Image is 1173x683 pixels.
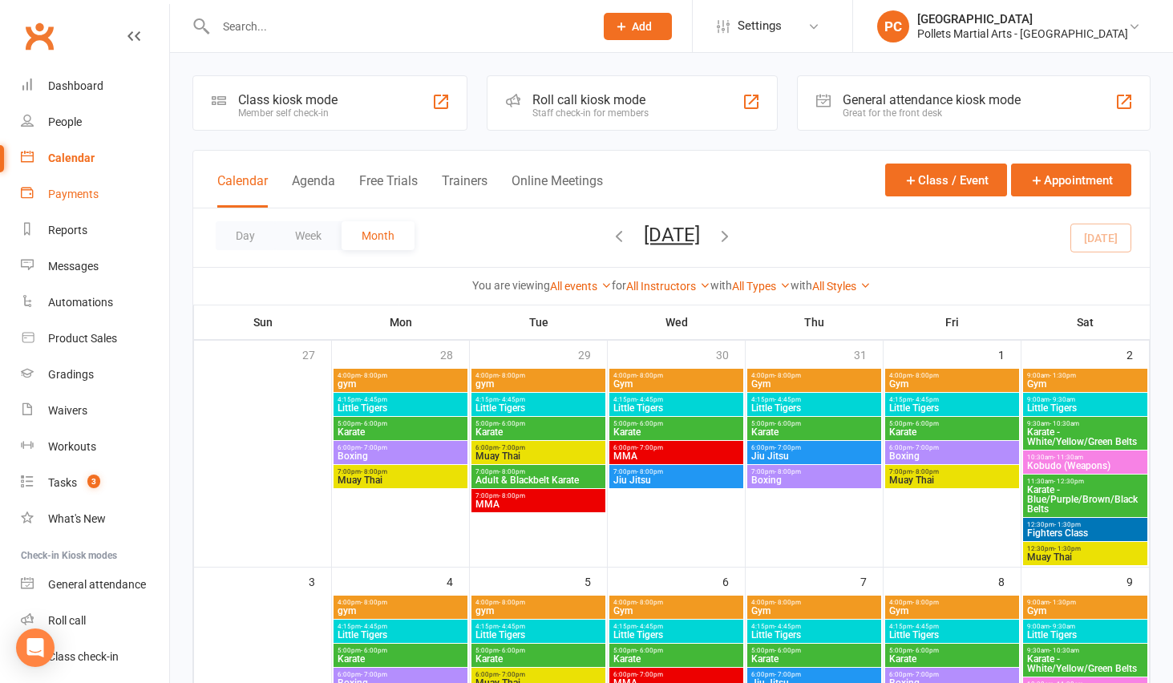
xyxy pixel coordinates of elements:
[888,396,1016,403] span: 4:15pm
[613,444,740,451] span: 6:00pm
[613,475,740,485] span: Jiu Jitsu
[632,20,652,33] span: Add
[812,280,871,293] a: All Styles
[21,429,169,465] a: Workouts
[48,440,96,453] div: Workouts
[613,451,740,461] span: MMA
[21,68,169,104] a: Dashboard
[499,372,525,379] span: - 8:00pm
[750,444,878,451] span: 6:00pm
[1054,545,1081,552] span: - 1:30pm
[578,341,607,367] div: 29
[613,372,740,379] span: 4:00pm
[475,403,602,413] span: Little Tigers
[48,296,113,309] div: Automations
[238,92,338,107] div: Class kiosk mode
[48,188,99,200] div: Payments
[21,603,169,639] a: Roll call
[613,420,740,427] span: 5:00pm
[1054,454,1083,461] span: - 11:30am
[1026,379,1144,389] span: Gym
[48,368,94,381] div: Gradings
[746,305,884,339] th: Thu
[337,654,464,664] span: Karate
[1026,521,1144,528] span: 12:30pm
[337,606,464,616] span: gym
[21,357,169,393] a: Gradings
[337,671,464,678] span: 6:00pm
[888,468,1016,475] span: 7:00pm
[332,305,470,339] th: Mon
[888,403,1016,413] span: Little Tigers
[637,420,663,427] span: - 6:00pm
[475,396,602,403] span: 4:15pm
[87,475,100,488] span: 3
[750,372,878,379] span: 4:00pm
[21,140,169,176] a: Calendar
[48,512,106,525] div: What's New
[21,639,169,675] a: Class kiosk mode
[499,468,525,475] span: - 8:00pm
[637,671,663,678] span: - 7:00pm
[1050,420,1079,427] span: - 10:30am
[750,623,878,630] span: 4:15pm
[475,492,602,499] span: 7:00pm
[1026,606,1144,616] span: Gym
[440,341,469,367] div: 28
[998,568,1021,594] div: 8
[888,671,1016,678] span: 6:00pm
[512,173,603,208] button: Online Meetings
[1026,647,1144,654] span: 9:30am
[337,475,464,485] span: Muay Thai
[775,671,801,678] span: - 7:00pm
[775,647,801,654] span: - 6:00pm
[877,10,909,42] div: PC
[337,451,464,461] span: Boxing
[499,647,525,654] span: - 6:00pm
[309,568,331,594] div: 3
[637,599,663,606] span: - 8:00pm
[337,630,464,640] span: Little Tigers
[1026,654,1144,673] span: Karate - White/Yellow/Green Belts
[843,92,1021,107] div: General attendance kiosk mode
[888,475,1016,485] span: Muay Thai
[888,630,1016,640] span: Little Tigers
[238,107,338,119] div: Member self check-in
[613,396,740,403] span: 4:15pm
[1026,461,1144,471] span: Kobudo (Weapons)
[917,12,1128,26] div: [GEOGRAPHIC_DATA]
[337,444,464,451] span: 6:00pm
[716,341,745,367] div: 30
[1054,478,1084,485] span: - 12:30pm
[613,427,740,437] span: Karate
[1021,305,1150,339] th: Sat
[475,654,602,664] span: Karate
[216,221,275,250] button: Day
[48,224,87,236] div: Reports
[48,578,146,591] div: General attendance
[584,568,607,594] div: 5
[888,606,1016,616] span: Gym
[1026,396,1144,403] span: 9:00am
[885,164,1007,196] button: Class / Event
[1050,647,1079,654] span: - 10:30am
[912,671,939,678] span: - 7:00pm
[710,279,732,292] strong: with
[888,654,1016,664] span: Karate
[637,647,663,654] span: - 6:00pm
[722,568,745,594] div: 6
[48,260,99,273] div: Messages
[998,341,1021,367] div: 1
[470,305,608,339] th: Tue
[912,444,939,451] span: - 7:00pm
[912,396,939,403] span: - 4:45pm
[775,372,801,379] span: - 8:00pm
[475,647,602,654] span: 5:00pm
[194,305,332,339] th: Sun
[912,623,939,630] span: - 4:45pm
[499,671,525,678] span: - 7:00pm
[337,372,464,379] span: 4:00pm
[499,492,525,499] span: - 8:00pm
[613,379,740,389] span: Gym
[475,599,602,606] span: 4:00pm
